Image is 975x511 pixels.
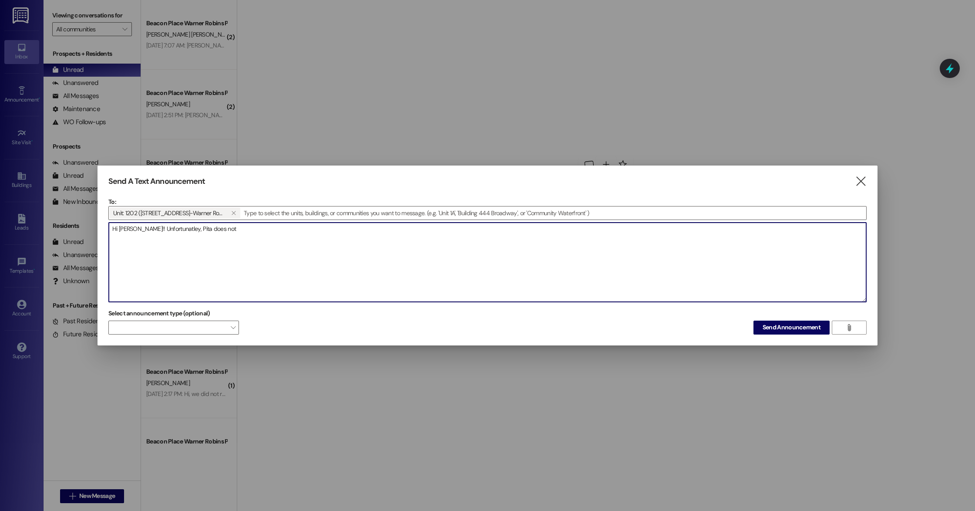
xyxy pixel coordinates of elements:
i:  [846,324,852,331]
i:  [855,177,867,186]
button: Unit: 1202 (1200 Beacon Place-Warner Robins, LLC) [227,207,240,219]
h3: Send A Text Announcement [108,176,205,186]
div: Hi [PERSON_NAME]!! Unfortunatley, Pita does not [108,222,867,302]
button: Send Announcement [753,321,830,335]
span: Send Announcement [763,323,820,332]
span: Unit: 1202 (1200 Beacon Place-Warner Robins, LLC) [113,207,224,219]
i:  [231,210,236,217]
label: Select announcement type (optional) [108,307,210,320]
input: Type to select the units, buildings, or communities you want to message. (e.g. 'Unit 1A', 'Buildi... [241,206,866,220]
textarea: Hi [PERSON_NAME]!! Unfortunatley, Pita does not [109,223,866,302]
p: To: [108,197,867,206]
